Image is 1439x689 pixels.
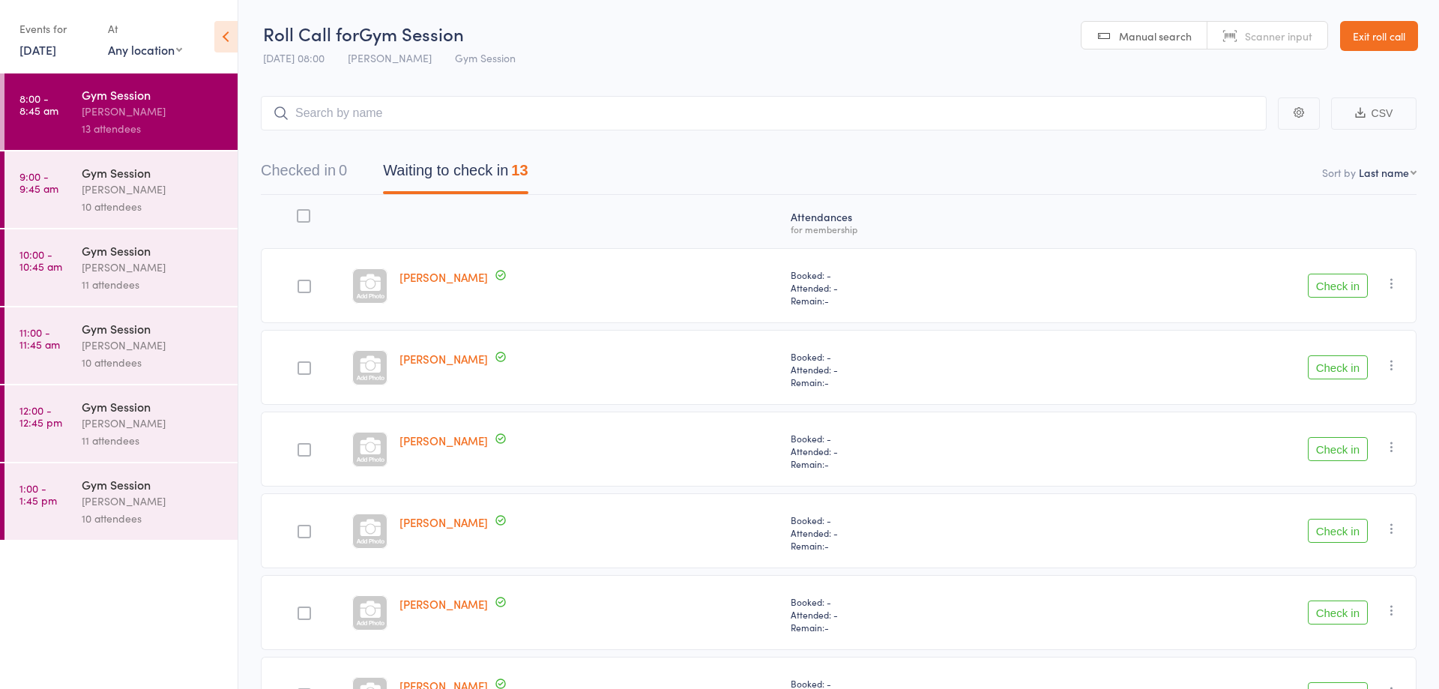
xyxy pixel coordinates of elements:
[4,73,238,150] a: 8:00 -8:45 amGym Session[PERSON_NAME]13 attendees
[791,457,1036,470] span: Remain:
[455,50,516,65] span: Gym Session
[82,86,225,103] div: Gym Session
[19,248,62,272] time: 10:00 - 10:45 am
[1308,355,1368,379] button: Check in
[1308,519,1368,543] button: Check in
[791,281,1036,294] span: Attended: -
[791,363,1036,376] span: Attended: -
[4,307,238,384] a: 11:00 -11:45 amGym Session[PERSON_NAME]10 attendees
[4,385,238,462] a: 12:00 -12:45 pmGym Session[PERSON_NAME]11 attendees
[82,120,225,137] div: 13 attendees
[1308,601,1368,625] button: Check in
[1331,97,1417,130] button: CSV
[82,103,225,120] div: [PERSON_NAME]
[4,151,238,228] a: 9:00 -9:45 amGym Session[PERSON_NAME]10 attendees
[791,514,1036,526] span: Booked: -
[791,224,1036,234] div: for membership
[82,337,225,354] div: [PERSON_NAME]
[791,445,1036,457] span: Attended: -
[791,526,1036,539] span: Attended: -
[82,198,225,215] div: 10 attendees
[263,50,325,65] span: [DATE] 08:00
[824,376,829,388] span: -
[82,476,225,493] div: Gym Session
[1359,165,1409,180] div: Last name
[791,350,1036,363] span: Booked: -
[791,608,1036,621] span: Attended: -
[4,229,238,306] a: 10:00 -10:45 amGym Session[PERSON_NAME]11 attendees
[19,404,62,428] time: 12:00 - 12:45 pm
[399,433,488,448] a: [PERSON_NAME]
[824,457,829,470] span: -
[791,376,1036,388] span: Remain:
[19,326,60,350] time: 11:00 - 11:45 am
[82,181,225,198] div: [PERSON_NAME]
[399,351,488,367] a: [PERSON_NAME]
[4,463,238,540] a: 1:00 -1:45 pmGym Session[PERSON_NAME]10 attendees
[511,162,528,178] div: 13
[19,16,93,41] div: Events for
[82,242,225,259] div: Gym Session
[108,41,182,58] div: Any location
[82,493,225,510] div: [PERSON_NAME]
[108,16,182,41] div: At
[1340,21,1418,51] a: Exit roll call
[383,154,528,194] button: Waiting to check in13
[399,596,488,612] a: [PERSON_NAME]
[791,621,1036,634] span: Remain:
[1308,274,1368,298] button: Check in
[824,539,829,552] span: -
[263,21,359,46] span: Roll Call for
[1322,165,1356,180] label: Sort by
[824,294,829,307] span: -
[82,259,225,276] div: [PERSON_NAME]
[82,432,225,449] div: 11 attendees
[82,164,225,181] div: Gym Session
[261,96,1267,130] input: Search by name
[359,21,464,46] span: Gym Session
[19,482,57,506] time: 1:00 - 1:45 pm
[1119,28,1192,43] span: Manual search
[82,276,225,293] div: 11 attendees
[791,432,1036,445] span: Booked: -
[339,162,347,178] div: 0
[791,294,1036,307] span: Remain:
[82,320,225,337] div: Gym Session
[399,514,488,530] a: [PERSON_NAME]
[19,41,56,58] a: [DATE]
[82,510,225,527] div: 10 attendees
[1308,437,1368,461] button: Check in
[824,621,829,634] span: -
[261,154,347,194] button: Checked in0
[82,354,225,371] div: 10 attendees
[348,50,432,65] span: [PERSON_NAME]
[785,202,1042,241] div: Atten­dances
[399,269,488,285] a: [PERSON_NAME]
[19,92,58,116] time: 8:00 - 8:45 am
[1245,28,1312,43] span: Scanner input
[791,539,1036,552] span: Remain:
[791,595,1036,608] span: Booked: -
[791,268,1036,281] span: Booked: -
[82,415,225,432] div: [PERSON_NAME]
[19,170,58,194] time: 9:00 - 9:45 am
[82,398,225,415] div: Gym Session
